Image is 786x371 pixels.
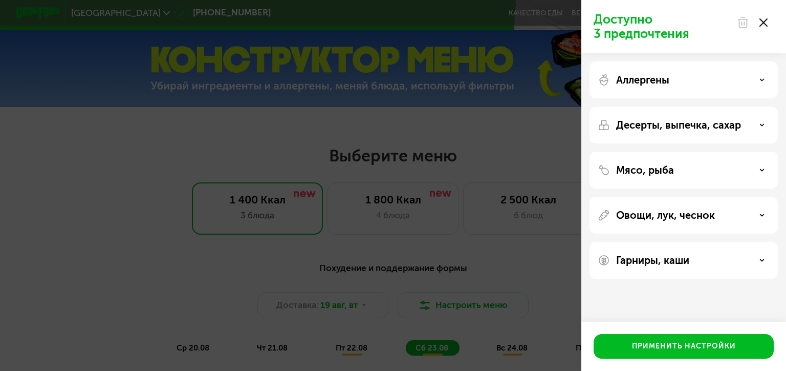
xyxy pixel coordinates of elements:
[594,12,731,41] p: Доступно 3 предпочтения
[594,334,774,359] button: Применить настройки
[616,74,669,86] p: Аллергены
[616,254,689,266] p: Гарниры, каши
[616,209,715,221] p: Овощи, лук, чеснок
[616,119,741,131] p: Десерты, выпечка, сахар
[616,164,674,176] p: Мясо, рыба
[632,341,736,352] div: Применить настройки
